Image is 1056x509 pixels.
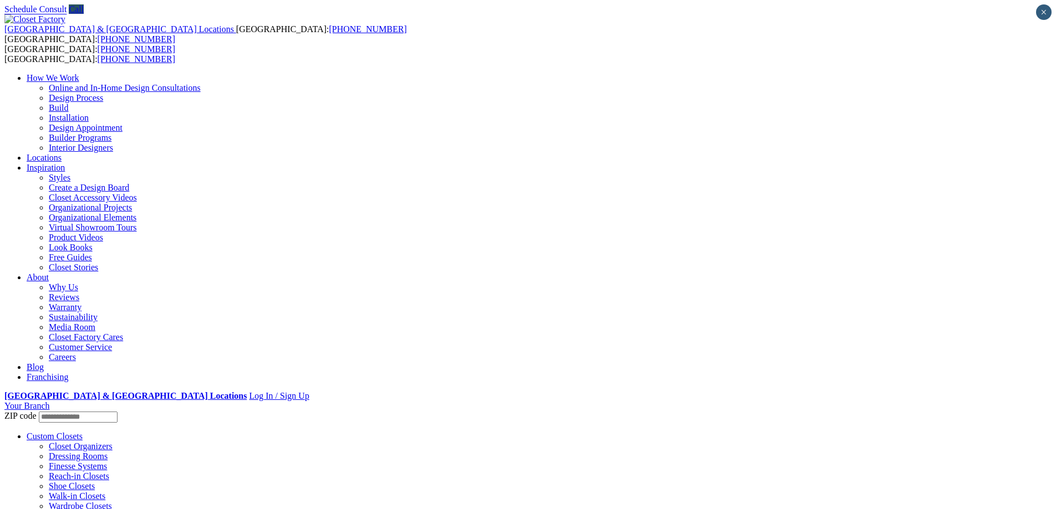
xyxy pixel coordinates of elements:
[49,93,103,102] a: Design Process
[4,44,175,64] span: [GEOGRAPHIC_DATA]: [GEOGRAPHIC_DATA]:
[49,133,111,142] a: Builder Programs
[49,183,129,192] a: Create a Design Board
[4,4,67,14] a: Schedule Consult
[49,243,93,252] a: Look Books
[49,203,132,212] a: Organizational Projects
[249,391,309,400] a: Log In / Sign Up
[49,322,95,332] a: Media Room
[27,153,62,162] a: Locations
[27,273,49,282] a: About
[98,54,175,64] a: [PHONE_NUMBER]
[27,163,65,172] a: Inspiration
[49,193,137,202] a: Closet Accessory Videos
[4,411,37,420] span: ZIP code
[49,451,108,461] a: Dressing Rooms
[49,83,201,92] a: Online and In-Home Design Consultations
[49,213,136,222] a: Organizational Elements
[49,302,81,312] a: Warranty
[98,44,175,54] a: [PHONE_NUMBER]
[49,143,113,152] a: Interior Designers
[49,123,123,132] a: Design Appointment
[49,481,95,491] a: Shoe Closets
[49,263,98,272] a: Closet Stories
[27,431,83,441] a: Custom Closets
[49,332,123,342] a: Closet Factory Cares
[49,352,76,362] a: Careers
[27,362,44,372] a: Blog
[49,253,92,262] a: Free Guides
[49,342,112,352] a: Customer Service
[39,412,118,423] input: Enter your Zip code
[49,292,79,302] a: Reviews
[49,312,98,322] a: Sustainability
[49,461,107,471] a: Finesse Systems
[4,24,234,34] span: [GEOGRAPHIC_DATA] & [GEOGRAPHIC_DATA] Locations
[49,113,89,122] a: Installation
[329,24,406,34] a: [PHONE_NUMBER]
[4,14,65,24] img: Closet Factory
[49,491,105,501] a: Walk-in Closets
[49,471,109,481] a: Reach-in Closets
[69,4,84,14] a: Call
[98,34,175,44] a: [PHONE_NUMBER]
[4,391,247,400] a: [GEOGRAPHIC_DATA] & [GEOGRAPHIC_DATA] Locations
[4,24,236,34] a: [GEOGRAPHIC_DATA] & [GEOGRAPHIC_DATA] Locations
[49,103,69,112] a: Build
[49,173,70,182] a: Styles
[49,282,78,292] a: Why Us
[27,372,69,382] a: Franchising
[27,73,79,83] a: How We Work
[49,441,113,451] a: Closet Organizers
[4,401,49,410] a: Your Branch
[1036,4,1052,20] button: Close
[49,223,137,232] a: Virtual Showroom Tours
[4,24,407,44] span: [GEOGRAPHIC_DATA]: [GEOGRAPHIC_DATA]:
[49,233,103,242] a: Product Videos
